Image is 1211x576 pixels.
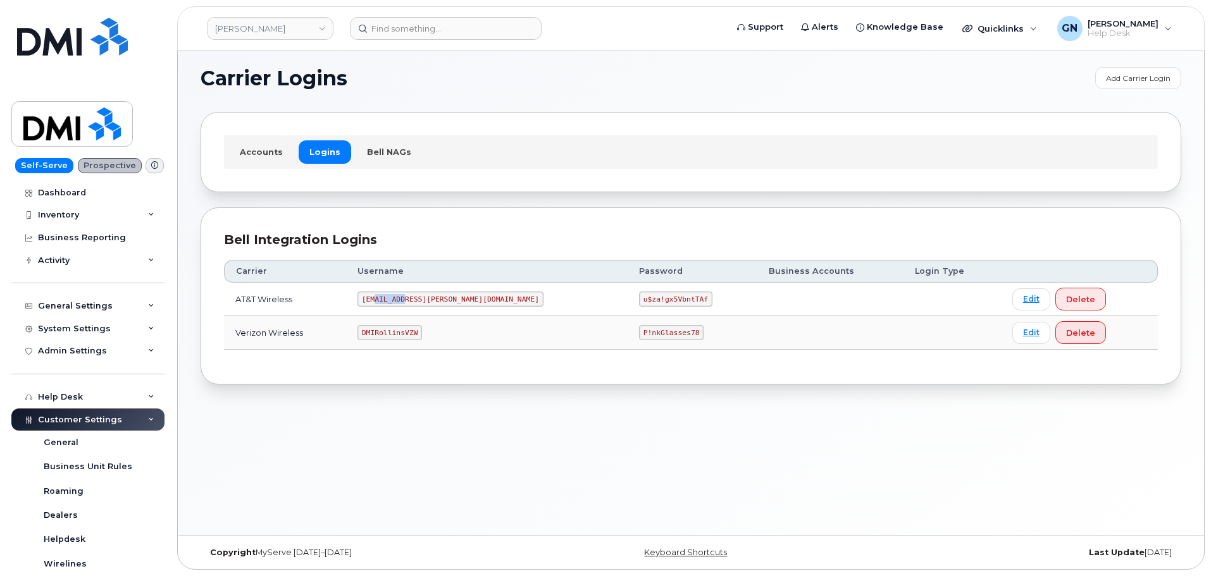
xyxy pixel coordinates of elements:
code: DMIRollinsVZW [357,325,422,340]
th: Password [628,260,757,283]
div: MyServe [DATE]–[DATE] [201,548,528,558]
a: Accounts [229,140,294,163]
a: Logins [299,140,351,163]
code: [EMAIL_ADDRESS][PERSON_NAME][DOMAIN_NAME] [357,291,543,307]
a: Keyboard Shortcuts [644,548,727,557]
code: P!nkGlasses78 [639,325,704,340]
a: Edit [1012,288,1050,310]
th: Username [346,260,628,283]
span: Carrier Logins [201,69,347,88]
div: [DATE] [854,548,1181,558]
span: Delete [1066,293,1095,305]
a: Add Carrier Login [1095,67,1181,89]
td: AT&T Wireless [224,283,346,316]
a: Bell NAGs [356,140,422,163]
strong: Copyright [210,548,256,557]
th: Business Accounts [757,260,904,283]
td: Verizon Wireless [224,316,346,350]
button: Delete [1055,288,1106,310]
button: Delete [1055,321,1106,344]
strong: Last Update [1089,548,1145,557]
a: Edit [1012,322,1050,344]
div: Bell Integration Logins [224,231,1158,249]
th: Login Type [904,260,1001,283]
th: Carrier [224,260,346,283]
span: Delete [1066,327,1095,339]
code: u$za!gx5VbntTAf [639,291,712,307]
